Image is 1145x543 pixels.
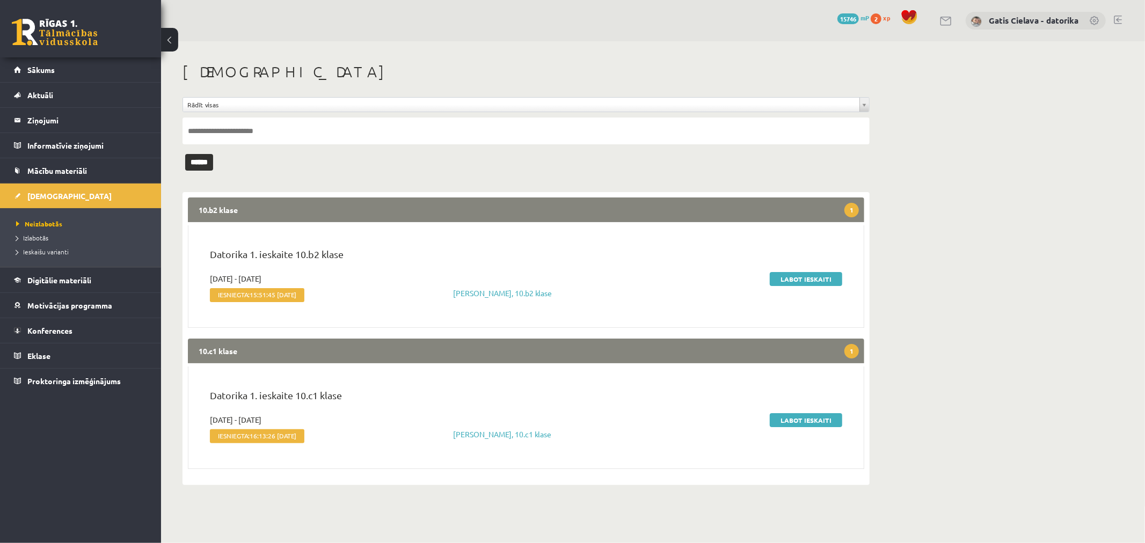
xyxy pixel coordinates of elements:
[883,13,890,22] span: xp
[27,166,87,175] span: Mācību materiāli
[16,247,69,256] span: Ieskaišu varianti
[27,90,53,100] span: Aktuāli
[210,388,842,408] p: Datorika 1. ieskaite 10.c1 klase
[989,15,1078,26] a: Gatis Cielava - datorika
[14,293,148,318] a: Motivācijas programma
[16,219,62,228] span: Neizlabotās
[27,300,112,310] span: Motivācijas programma
[14,369,148,393] a: Proktoringa izmēģinājums
[14,184,148,208] a: [DEMOGRAPHIC_DATA]
[837,13,859,24] span: 15746
[837,13,869,22] a: 15746 mP
[188,197,864,222] legend: 10.b2 klase
[27,351,50,361] span: Eklase
[16,233,150,243] a: Izlabotās
[27,376,121,386] span: Proktoringa izmēģinājums
[187,98,855,112] span: Rādīt visas
[27,65,55,75] span: Sākums
[250,432,296,439] span: 16:13:26 [DATE]
[14,268,148,292] a: Digitālie materiāli
[210,414,261,425] span: [DATE] - [DATE]
[14,343,148,368] a: Eklase
[14,83,148,107] a: Aktuāli
[250,291,296,298] span: 15:51:45 [DATE]
[16,233,48,242] span: Izlabotās
[27,133,148,158] legend: Informatīvie ziņojumi
[770,413,842,427] a: Labot ieskaiti
[16,219,150,229] a: Neizlabotās
[770,272,842,286] a: Labot ieskaiti
[16,247,150,256] a: Ieskaišu varianti
[14,108,148,133] a: Ziņojumi
[971,16,982,27] img: Gatis Cielava - datorika
[27,326,72,335] span: Konferences
[183,63,870,81] h1: [DEMOGRAPHIC_DATA]
[210,273,261,284] span: [DATE] - [DATE]
[453,429,552,439] a: [PERSON_NAME], 10.c1 klase
[12,19,98,46] a: Rīgas 1. Tālmācības vidusskola
[188,339,864,363] legend: 10.c1 klase
[14,133,148,158] a: Informatīvie ziņojumi
[14,158,148,183] a: Mācību materiāli
[27,108,148,133] legend: Ziņojumi
[27,191,112,201] span: [DEMOGRAPHIC_DATA]
[210,429,304,443] span: Iesniegta:
[14,57,148,82] a: Sākums
[14,318,148,343] a: Konferences
[183,98,869,112] a: Rādīt visas
[210,288,304,302] span: Iesniegta:
[860,13,869,22] span: mP
[453,288,552,298] a: [PERSON_NAME], 10.b2 klase
[27,275,91,285] span: Digitālie materiāli
[871,13,895,22] a: 2 xp
[844,203,859,217] span: 1
[844,344,859,358] span: 1
[210,247,842,267] p: Datorika 1. ieskaite 10.b2 klase
[871,13,881,24] span: 2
